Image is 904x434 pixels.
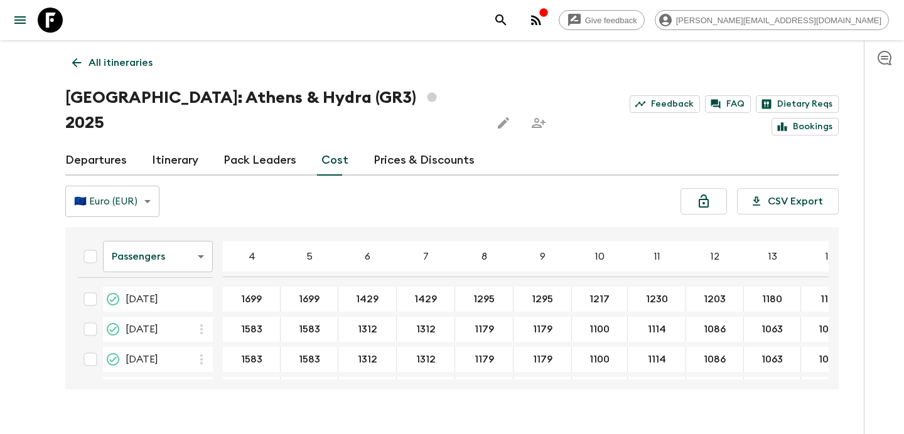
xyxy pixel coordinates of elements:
div: 12 Aug 2025; 9 [514,347,572,372]
button: 1583 [226,317,277,342]
span: Give feedback [578,16,644,25]
button: 1160 [805,287,855,312]
svg: Completed [105,292,121,307]
button: 1114 [633,317,681,342]
button: 1677 [225,377,277,402]
p: 4 [249,249,256,264]
div: 01 Jul 2025; 9 [514,317,572,342]
a: Pack Leaders [223,146,296,176]
button: 1312 [401,317,451,342]
a: Cost [321,146,348,176]
div: 12 Aug 2025; 5 [281,347,338,372]
a: Bookings [772,118,839,135]
div: 01 Jul 2025; 14 [801,317,859,342]
div: 02 Sep 2025; 12 [686,377,744,402]
button: 1230 [631,287,683,312]
a: FAQ [705,95,751,113]
button: 1043 [804,347,856,372]
div: 12 Aug 2025; 10 [572,347,628,372]
div: 10 Jun 2025; 13 [744,287,801,312]
button: search adventures [488,8,514,33]
a: Itinerary [152,146,198,176]
button: 1100 [574,317,625,342]
div: 10 Jun 2025; 10 [572,287,628,312]
button: 1179 [460,317,509,342]
div: 10 Jun 2025; 12 [686,287,744,312]
div: 10 Jun 2025; 7 [397,287,455,312]
a: All itineraries [65,50,159,75]
a: Dietary Reqs [756,95,839,113]
div: 12 Aug 2025; 12 [686,347,744,372]
div: 02 Sep 2025; 14 [801,377,859,402]
div: 12 Aug 2025; 13 [744,347,801,372]
p: 5 [306,249,313,264]
div: 02 Sep 2025; 6 [338,377,397,402]
svg: Completed [105,322,121,337]
div: 12 Aug 2025; 6 [338,347,397,372]
button: 1406 [341,377,394,402]
button: 1100 [574,347,625,372]
div: 02 Sep 2025; 4 [223,377,281,402]
div: 10 Jun 2025; 11 [628,287,686,312]
div: Select all [78,244,103,269]
div: 12 Aug 2025; 4 [223,347,281,372]
button: 1295 [517,287,568,312]
button: 1312 [343,317,392,342]
p: 12 [711,249,719,264]
button: 1114 [633,347,681,372]
button: 1273 [517,377,569,402]
div: 02 Sep 2025; 8 [455,377,514,402]
div: 12 Aug 2025; 7 [397,347,455,372]
span: [PERSON_NAME][EMAIL_ADDRESS][DOMAIN_NAME] [669,16,888,25]
div: 10 Jun 2025; 14 [801,287,859,312]
button: 1179 [460,347,509,372]
a: Feedback [630,95,700,113]
div: 10 Jun 2025; 6 [338,287,397,312]
button: 1179 [518,317,568,342]
p: 10 [595,249,605,264]
p: 9 [540,249,546,264]
button: 1203 [689,287,741,312]
div: 12 Aug 2025; 8 [455,347,514,372]
button: Lock costs [681,188,727,214]
div: 01 Jul 2025; 10 [572,317,628,342]
p: 8 [482,249,487,264]
div: 01 Jul 2025; 12 [686,317,744,342]
div: 01 Jul 2025; 8 [455,317,514,342]
h1: [GEOGRAPHIC_DATA]: Athens & Hydra (GR3) 2025 [65,85,481,135]
div: 02 Sep 2025; 13 [744,377,801,402]
button: Edit this itinerary [491,110,516,135]
div: Passengers [103,239,213,274]
button: 1217 [574,287,625,312]
div: 02 Sep 2025; 9 [514,377,572,402]
button: CSV Export [737,188,839,214]
button: 1273 [458,377,510,402]
button: 1429 [341,287,394,312]
button: 1180 [690,377,740,402]
p: 14 [826,249,836,264]
button: 1180 [747,287,797,312]
a: Departures [65,146,127,176]
button: 1063 [746,317,798,342]
button: 1677 [283,377,335,402]
div: 01 Jul 2025; 7 [397,317,455,342]
div: 01 Jul 2025; 5 [281,317,338,342]
div: 10 Jun 2025; 4 [223,287,281,312]
button: 1208 [630,377,683,402]
p: 6 [365,249,370,264]
div: 12 Aug 2025; 11 [628,347,686,372]
div: 10 Jun 2025; 9 [514,287,572,312]
span: [DATE] [126,322,158,337]
button: 1157 [748,377,797,402]
button: 1063 [746,347,798,372]
button: 1583 [226,347,277,372]
div: 12 Aug 2025; 14 [801,347,859,372]
button: 1179 [518,347,568,372]
div: 10 Jun 2025; 8 [455,287,514,312]
p: 7 [423,249,429,264]
button: 1295 [458,287,510,312]
button: 1086 [689,347,741,372]
button: 1429 [399,287,452,312]
a: Give feedback [559,10,645,30]
button: 1699 [284,287,335,312]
